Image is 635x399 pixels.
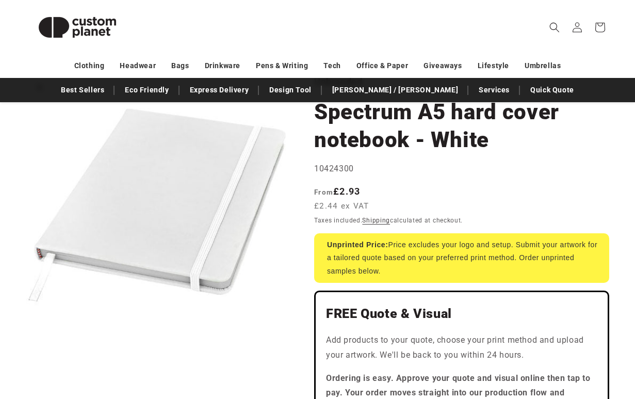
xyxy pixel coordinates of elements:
[314,98,609,154] h1: Spectrum A5 hard cover notebook - White
[171,57,189,75] a: Bags
[543,16,566,39] summary: Search
[525,81,579,99] a: Quick Quote
[120,81,174,99] a: Eco Friendly
[120,57,156,75] a: Headwear
[327,241,388,249] strong: Unprinted Price:
[458,288,635,399] iframe: Chat Widget
[525,57,561,75] a: Umbrellas
[26,4,129,51] img: Custom Planet
[26,74,288,337] media-gallery: Gallery Viewer
[424,57,462,75] a: Giveaways
[356,57,408,75] a: Office & Paper
[323,57,340,75] a: Tech
[314,186,361,197] strong: £2.93
[56,81,109,99] a: Best Sellers
[327,81,463,99] a: [PERSON_NAME] / [PERSON_NAME]
[314,164,354,173] span: 10424300
[474,81,515,99] a: Services
[256,57,308,75] a: Pens & Writing
[185,81,254,99] a: Express Delivery
[314,233,609,283] div: Price excludes your logo and setup. Submit your artwork for a tailored quote based on your prefer...
[326,333,597,363] p: Add products to your quote, choose your print method and upload your artwork. We'll be back to yo...
[314,188,333,196] span: From
[74,57,105,75] a: Clothing
[478,57,509,75] a: Lifestyle
[362,217,390,224] a: Shipping
[205,57,240,75] a: Drinkware
[314,200,369,212] span: £2.44 ex VAT
[314,215,609,226] div: Taxes included. calculated at checkout.
[326,306,597,322] h2: FREE Quote & Visual
[264,81,317,99] a: Design Tool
